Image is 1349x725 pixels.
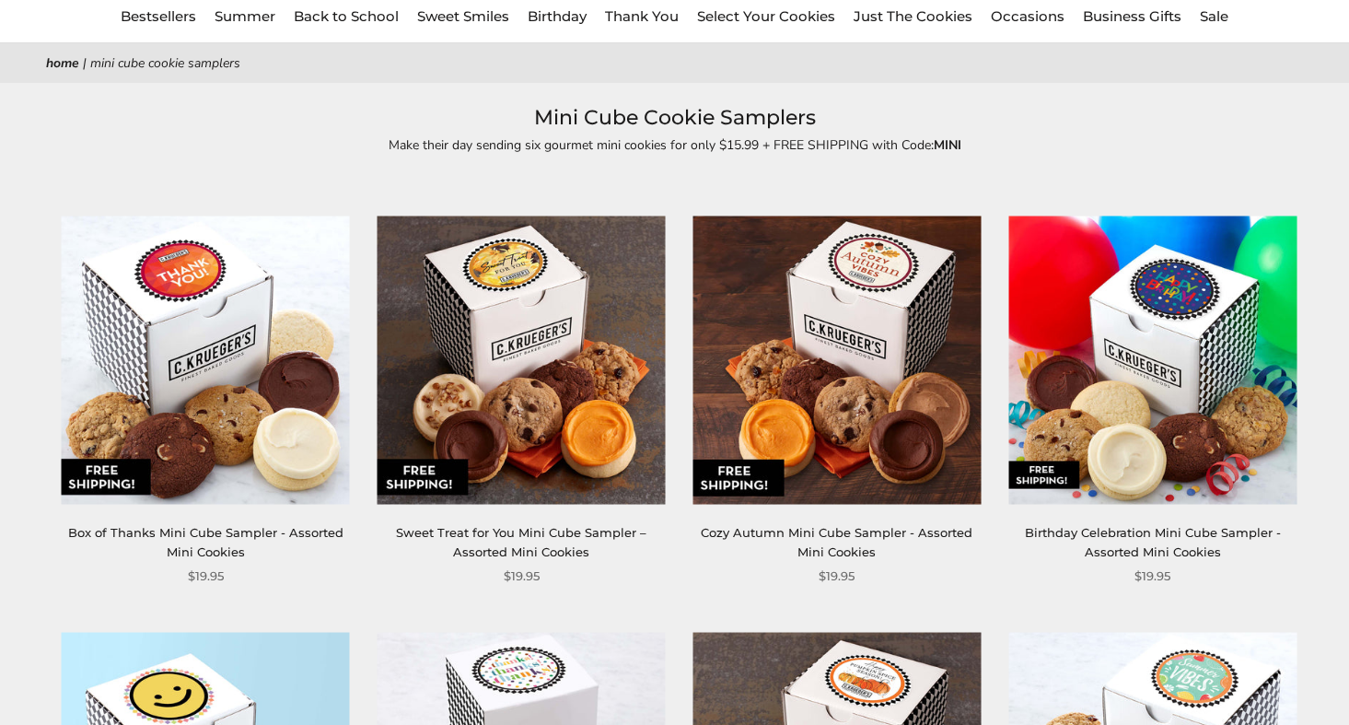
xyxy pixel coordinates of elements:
[605,7,679,25] a: Thank You
[46,54,79,72] a: Home
[1200,7,1228,25] a: Sale
[46,53,1303,74] nav: breadcrumbs
[528,7,587,25] a: Birthday
[417,7,509,25] a: Sweet Smiles
[854,7,972,25] a: Just The Cookies
[693,216,982,505] img: Cozy Autumn Mini Cube Sampler - Assorted Mini Cookies
[74,101,1275,134] h1: Mini Cube Cookie Samplers
[15,655,191,710] iframe: Sign Up via Text for Offers
[396,525,646,559] a: Sweet Treat for You Mini Cube Sampler – Assorted Mini Cookies
[1134,567,1170,586] span: $19.95
[1025,525,1281,559] a: Birthday Celebration Mini Cube Sampler - Assorted Mini Cookies
[90,54,240,72] span: Mini Cube Cookie Samplers
[934,136,961,154] strong: MINI
[697,7,835,25] a: Select Your Cookies
[504,567,540,586] span: $19.95
[294,7,399,25] a: Back to School
[1083,7,1181,25] a: Business Gifts
[378,216,666,505] img: Sweet Treat for You Mini Cube Sampler – Assorted Mini Cookies
[83,54,87,72] span: |
[819,567,855,586] span: $19.95
[701,525,972,559] a: Cozy Autumn Mini Cube Sampler - Assorted Mini Cookies
[68,525,343,559] a: Box of Thanks Mini Cube Sampler - Assorted Mini Cookies
[188,567,224,586] span: $19.95
[1008,216,1297,505] img: Birthday Celebration Mini Cube Sampler - Assorted Mini Cookies
[251,134,1099,156] p: Make their day sending six gourmet mini cookies for only $15.99 + FREE SHIPPING with Code:
[121,7,196,25] a: Bestsellers
[62,216,350,505] img: Box of Thanks Mini Cube Sampler - Assorted Mini Cookies
[215,7,275,25] a: Summer
[991,7,1064,25] a: Occasions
